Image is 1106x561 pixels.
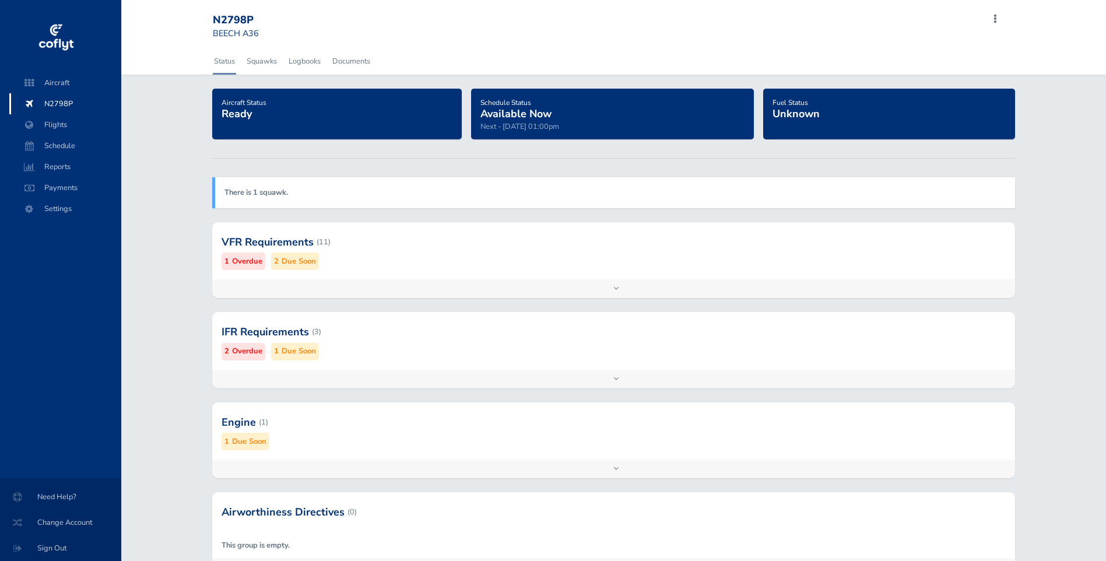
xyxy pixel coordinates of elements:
[232,436,266,448] small: Due Soon
[773,107,820,121] span: Unknown
[37,20,75,55] img: coflyt logo
[480,121,559,132] span: Next - [DATE] 01:00pm
[21,93,110,114] span: N2798P
[282,345,316,357] small: Due Soon
[222,107,252,121] span: Ready
[14,512,107,533] span: Change Account
[21,177,110,198] span: Payments
[232,255,262,268] small: Overdue
[213,48,236,74] a: Status
[480,107,552,121] span: Available Now
[287,48,322,74] a: Logbooks
[21,135,110,156] span: Schedule
[21,72,110,93] span: Aircraft
[480,98,531,107] span: Schedule Status
[232,345,262,357] small: Overdue
[21,198,110,219] span: Settings
[213,14,297,27] div: N2798P
[14,538,107,559] span: Sign Out
[224,187,288,198] a: There is 1 squawk.
[21,156,110,177] span: Reports
[245,48,278,74] a: Squawks
[773,98,808,107] span: Fuel Status
[480,94,552,121] a: Schedule StatusAvailable Now
[21,114,110,135] span: Flights
[213,27,259,39] small: BEECH A36
[14,486,107,507] span: Need Help?
[222,540,290,551] strong: This group is empty.
[282,255,316,268] small: Due Soon
[222,98,266,107] span: Aircraft Status
[331,48,371,74] a: Documents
